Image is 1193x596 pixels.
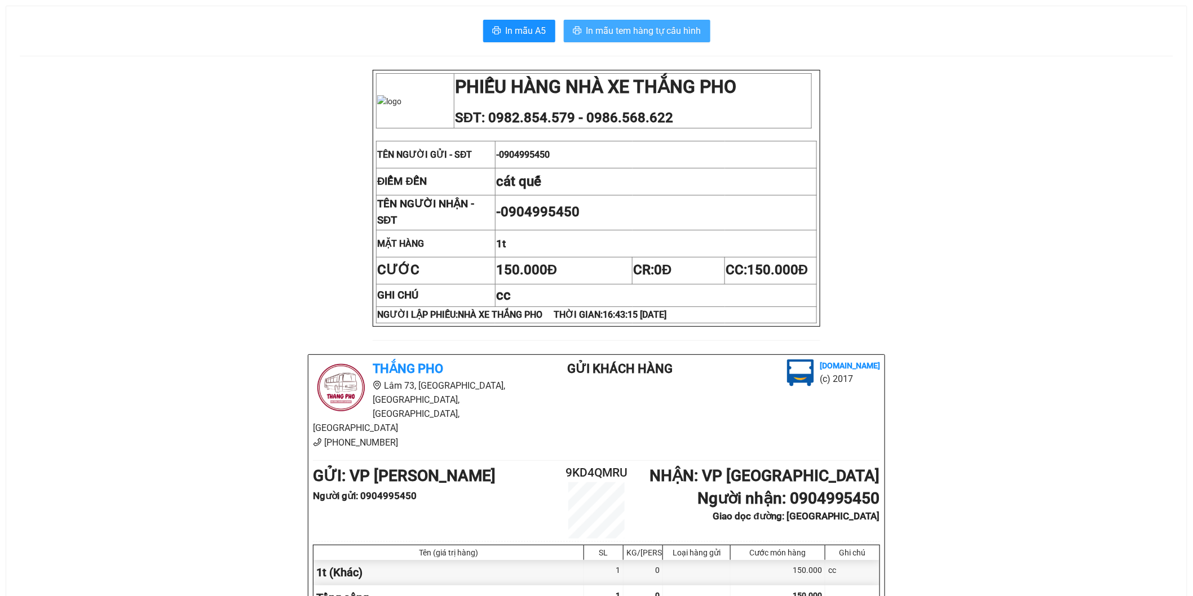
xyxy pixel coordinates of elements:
span: NHÀ XE THẮNG PHO THỜI GIAN: [458,309,666,320]
span: printer [492,26,501,37]
strong: MẶT HÀNG [377,238,424,249]
span: 1t [496,238,506,250]
div: Loại hàng gửi [666,548,727,557]
b: NHẬN : VP [GEOGRAPHIC_DATA] [649,466,880,485]
div: 1t (Khác) [313,560,584,585]
span: In mẫu A5 [506,24,546,38]
div: KG/[PERSON_NAME] [626,548,660,557]
span: - [496,149,550,160]
b: Gửi khách hàng [568,362,673,376]
span: CC: [726,262,808,278]
span: environment [373,381,382,390]
li: [PHONE_NUMBER] [313,435,523,450]
span: cc [496,287,511,303]
div: cc [825,560,880,585]
img: logo [377,95,401,108]
div: SL [587,548,620,557]
b: Người gửi : 0904995450 [313,490,417,501]
span: 0904995450 [501,204,580,220]
div: 150.000 [731,560,825,585]
span: SĐT: 0982.854.579 - 0986.568.622 [455,110,673,126]
span: TÊN NGƯỜI GỬI - SĐT [377,149,472,160]
span: In mẫu tem hàng tự cấu hình [586,24,701,38]
img: logo.jpg [787,359,814,386]
div: Tên (giá trị hàng) [316,548,581,557]
b: Thắng Pho [373,362,443,376]
span: cát quế [496,174,541,189]
img: logo.jpg [313,359,369,416]
span: 150.000Đ [496,262,557,278]
span: 16:43:15 [DATE] [603,309,666,320]
strong: CƯỚC [377,262,419,278]
strong: PHIẾU HÀNG NHÀ XE THẮNG PHO [455,76,736,97]
div: Ghi chú [828,548,877,557]
strong: NGƯỜI LẬP PHIẾU: [377,309,666,320]
span: phone [313,438,322,447]
b: [DOMAIN_NAME] [820,361,880,370]
span: 150.000Đ [747,262,808,278]
div: 1 [584,560,624,585]
strong: ĐIỂM ĐẾN [377,175,427,188]
b: Giao dọc đường: [GEOGRAPHIC_DATA] [713,510,880,522]
div: Cước món hàng [734,548,822,557]
button: printerIn mẫu A5 [483,20,555,42]
li: Lâm 73, [GEOGRAPHIC_DATA], [GEOGRAPHIC_DATA], [GEOGRAPHIC_DATA], [GEOGRAPHIC_DATA] [313,379,523,435]
span: 0Đ [654,262,671,278]
strong: GHI CHÚ [377,289,418,301]
button: printerIn mẫu tem hàng tự cấu hình [564,20,710,42]
span: - [496,204,580,220]
span: printer [573,26,582,37]
span: CR: [633,262,671,278]
li: (c) 2017 [820,372,880,386]
b: Người nhận : 0904995450 [697,489,880,508]
div: 0 [624,560,663,585]
span: 0904995450 [499,149,550,160]
h2: 9KD4QMRU [549,464,644,482]
strong: TÊN NGƯỜI NHẬN - SĐT [377,198,474,226]
b: GỬI : VP [PERSON_NAME] [313,466,496,485]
